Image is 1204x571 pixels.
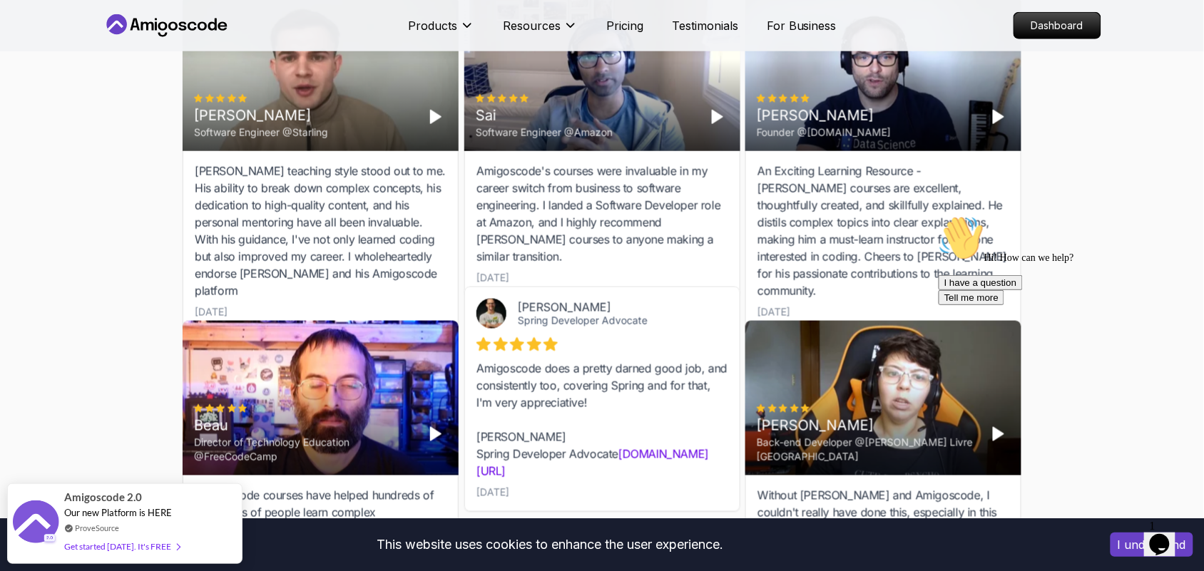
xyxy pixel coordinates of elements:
div: [PERSON_NAME] [194,106,328,126]
div: Founder @[DOMAIN_NAME] [757,126,891,140]
div: Beau [194,416,413,436]
div: 👋Hi! How can we help?I have a questionTell me more [6,6,262,96]
div: [PERSON_NAME] teaching style stood out to me. His ability to break down complex concepts, his ded... [195,163,447,300]
a: Testimonials [672,17,738,34]
div: Get started [DATE]. It's FREE [64,538,180,555]
div: Amigoscode's courses were invaluable in my career switch from business to software engineering. I... [476,163,728,266]
button: Accept cookies [1111,533,1193,557]
a: For Business [767,17,837,34]
a: Dashboard [1014,12,1101,39]
p: Resources [503,17,561,34]
div: Software Engineer @Starling [194,126,328,140]
a: Spring Developer Advocate [518,314,648,326]
div: Amigoscode does a pretty darned good job, and consistently too, covering Spring and for that, I'm... [476,360,728,480]
div: Without [PERSON_NAME] and Amigoscode, I couldn't really have done this, especially in this very s... [757,488,1009,556]
div: Director of Technology Education @FreeCodeCamp [194,436,413,465]
div: [DATE] [757,306,790,320]
button: Play [424,423,447,446]
div: Back-end Developer @[PERSON_NAME] Livre [GEOGRAPHIC_DATA] [757,436,976,465]
div: [DATE] [476,485,509,500]
img: Josh Long avatar [476,299,506,329]
button: Play [987,106,1010,129]
div: [PERSON_NAME] [518,300,705,314]
button: Tell me more [6,81,71,96]
button: Resources [503,17,578,46]
button: Products [408,17,474,46]
div: Amigoscode courses have helped hundreds of thousands of people learn complex programming topics [195,488,447,539]
span: Hi! How can we help? [6,43,141,53]
a: ProveSource [75,522,119,534]
div: Sai [476,106,613,126]
p: Dashboard [1014,13,1101,38]
span: Our new Platform is HERE [64,507,172,518]
div: [DATE] [476,272,509,286]
div: This website uses cookies to enhance the user experience. [11,529,1089,560]
iframe: chat widget [1144,514,1190,557]
div: [PERSON_NAME] [757,416,976,436]
button: Play [706,106,729,129]
div: [DATE] [195,306,228,320]
div: Software Engineer @Amazon [476,126,613,140]
a: Pricing [606,17,643,34]
img: :wave: [6,6,51,51]
iframe: chat widget [933,210,1190,507]
div: An Exciting Learning Resource - [PERSON_NAME] courses are excellent, thoughtfully created, and sk... [757,163,1009,300]
button: I have a question [6,66,90,81]
p: Products [408,17,457,34]
span: Amigoscode 2.0 [64,489,142,505]
button: Play [424,106,447,129]
div: [PERSON_NAME] [757,106,891,126]
img: provesource social proof notification image [13,500,59,547]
